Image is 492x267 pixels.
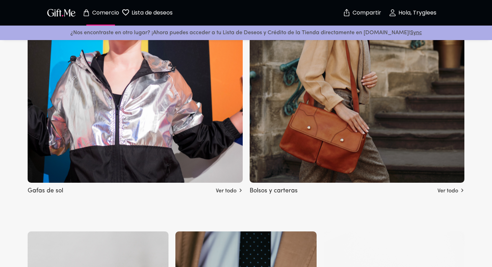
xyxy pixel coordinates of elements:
img: Logotipo de GiftMe [46,8,77,18]
button: Página de la tienda [82,2,120,24]
a: Ver todo [437,184,464,195]
font: Bolsos y carteras [250,188,298,194]
img: seguro [343,9,351,17]
font: Ver todo [216,188,237,194]
button: Compartir [350,1,374,25]
button: Logotipo de GiftMe [45,9,78,17]
font: Gafas de sol [28,188,63,194]
font: ¿Nos encontraste en otro lugar? ¡Ahora puedes acceder a tu Lista de Deseos y Crédito de la Tienda... [70,30,410,36]
a: Sync [410,30,422,36]
button: Hola, Tryglees [378,2,447,24]
font: Comercio [92,9,119,17]
a: Bolsos y carteras [250,178,465,194]
a: Gafas de sol [28,178,243,194]
font: Ver todo [437,188,458,194]
font: Lista de deseos [132,9,173,17]
font: Compartir [353,9,381,17]
a: Ver todo [216,184,243,195]
font: Hola, Tryglees [398,9,436,17]
button: Página de lista de deseos [128,2,166,24]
